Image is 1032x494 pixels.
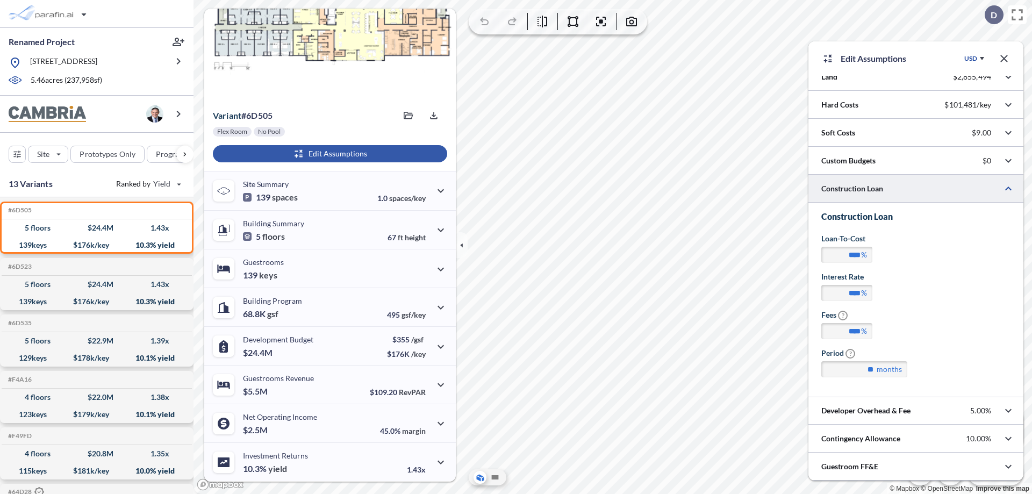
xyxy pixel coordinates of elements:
p: 10.00% [966,434,991,443]
span: yield [268,463,287,474]
span: /key [411,349,426,359]
p: Soft Costs [821,127,855,138]
p: $9.00 [972,128,991,138]
label: Loan-to-Cost [821,233,865,244]
p: Guestroom FF&E [821,461,878,472]
p: Custom Budgets [821,155,876,166]
button: Edit Assumptions [213,145,447,162]
p: 139 [243,270,277,281]
p: $24.4M [243,347,274,358]
p: Net Operating Income [243,412,317,421]
p: 68.8K [243,309,278,319]
h5: Click to copy the code [6,263,32,270]
span: gsf/key [402,310,426,319]
p: Guestrooms [243,257,284,267]
p: Hard Costs [821,99,858,110]
span: keys [259,270,277,281]
p: Renamed Project [9,36,75,48]
p: $5.5M [243,386,269,397]
label: % [861,288,867,298]
p: $101,481/key [944,100,991,110]
p: 495 [387,310,426,319]
img: user logo [146,105,163,123]
p: 67 [388,233,426,242]
h5: Click to copy the code [6,376,32,383]
p: Land [821,71,837,82]
span: gsf [267,309,278,319]
span: spaces/key [389,194,426,203]
a: Mapbox [890,485,919,492]
span: spaces [272,192,298,203]
h5: Click to copy the code [6,319,32,327]
p: Edit Assumptions [841,52,906,65]
span: margin [402,426,426,435]
p: 5.46 acres ( 237,958 sf) [31,75,102,87]
p: # 6d505 [213,110,273,121]
p: Prototypes Only [80,149,135,160]
label: months [877,364,902,375]
p: 13 Variants [9,177,53,190]
p: 5.00% [970,406,991,416]
button: Aerial View [474,471,486,484]
p: 1.0 [377,194,426,203]
a: Improve this map [976,485,1029,492]
p: 5 [243,231,285,242]
span: Variant [213,110,241,120]
div: USD [964,54,977,63]
label: % [861,249,867,260]
p: Building Program [243,296,302,305]
p: $2,855,494 [953,72,991,82]
p: 1.43x [407,465,426,474]
p: $355 [387,335,426,344]
label: Fees [821,310,848,320]
span: /gsf [411,335,424,344]
span: ? [838,311,848,320]
p: Flex Room [217,127,247,136]
a: Mapbox homepage [197,478,244,491]
h3: Construction Loan [821,211,1010,222]
label: % [861,326,867,337]
p: $0 [983,156,991,166]
p: Site Summary [243,180,289,189]
p: Building Summary [243,219,304,228]
span: ? [845,349,855,359]
h5: Click to copy the code [6,206,32,214]
button: Ranked by Yield [107,175,188,192]
p: $109.20 [370,388,426,397]
span: RevPAR [399,388,426,397]
button: Prototypes Only [70,146,145,163]
p: $2.5M [243,425,269,435]
button: Site Plan [489,471,501,484]
p: [STREET_ADDRESS] [30,56,97,69]
a: OpenStreetMap [921,485,973,492]
p: 10.3% [243,463,287,474]
span: height [405,233,426,242]
p: Program [156,149,186,160]
p: Contingency Allowance [821,433,900,444]
p: $176K [387,349,426,359]
p: Investment Returns [243,451,308,460]
span: floors [262,231,285,242]
p: Developer Overhead & Fee [821,405,911,416]
p: Site [37,149,49,160]
p: Development Budget [243,335,313,344]
p: 45.0% [380,426,426,435]
p: No Pool [258,127,281,136]
p: 139 [243,192,298,203]
p: Guestrooms Revenue [243,374,314,383]
span: Yield [153,178,171,189]
img: BrandImage [9,106,86,123]
h5: Click to copy the code [6,432,32,440]
span: ft [398,233,403,242]
p: D [991,10,997,20]
label: Period [821,348,855,359]
label: Interest Rate [821,271,864,282]
button: Program [147,146,205,163]
button: Site [28,146,68,163]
